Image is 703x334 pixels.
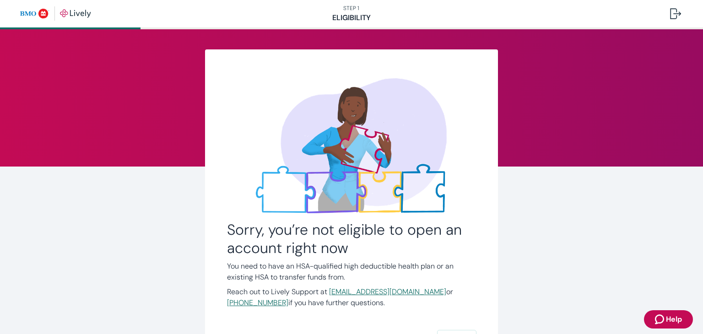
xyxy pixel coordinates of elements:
button: Log out [663,3,688,25]
a: [PHONE_NUMBER] [227,298,288,307]
span: Help [666,314,682,325]
button: Zendesk support iconHelp [644,310,693,329]
h2: Sorry, you’re not eligible to open an account right now [227,221,476,257]
img: Lively [20,6,91,21]
p: You need to have an HSA-qualified high deductible health plan or an existing HSA to transfer fund... [227,261,476,283]
p: Reach out to Lively Support at or if you have further questions. [227,286,476,308]
a: [EMAIL_ADDRESS][DOMAIN_NAME] [329,287,446,296]
svg: Zendesk support icon [655,314,666,325]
